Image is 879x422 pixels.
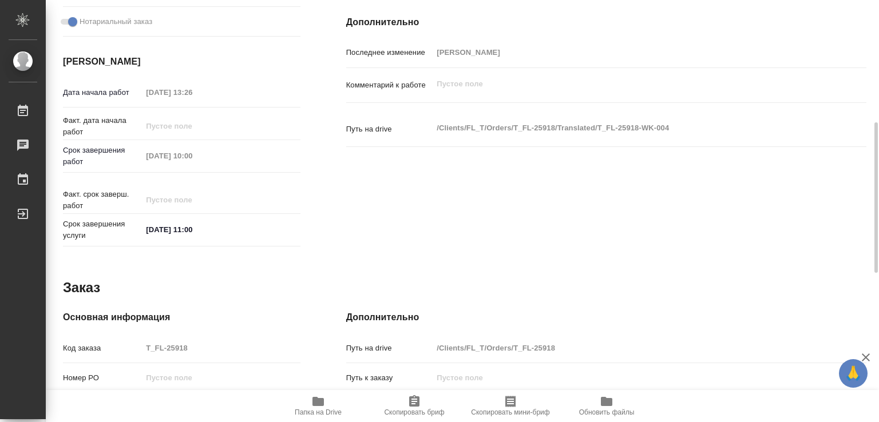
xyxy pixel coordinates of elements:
h4: Основная информация [63,310,300,324]
h4: Дополнительно [346,310,866,324]
input: ✎ Введи что-нибудь [142,221,242,238]
p: Последнее изменение [346,47,433,58]
span: Скопировать бриф [384,408,444,416]
p: Срок завершения услуги [63,218,142,241]
span: Скопировать мини-бриф [471,408,549,416]
button: Скопировать бриф [366,390,462,422]
p: Путь на drive [346,124,433,135]
span: Нотариальный заказ [80,16,152,27]
p: Факт. срок заверш. работ [63,189,142,212]
p: Путь на drive [346,343,433,354]
span: Папка на Drive [295,408,342,416]
p: Номер РО [63,372,142,384]
h2: Заказ [63,278,100,297]
input: Пустое поле [142,192,242,208]
p: Код заказа [63,343,142,354]
input: Пустое поле [433,369,823,386]
input: Пустое поле [142,148,242,164]
input: Пустое поле [142,84,242,101]
input: Пустое поле [142,369,300,386]
h4: [PERSON_NAME] [63,55,300,69]
span: Обновить файлы [579,408,635,416]
input: Пустое поле [433,44,823,61]
p: Дата начала работ [63,87,142,98]
button: Обновить файлы [559,390,655,422]
h4: Дополнительно [346,15,866,29]
button: Скопировать мини-бриф [462,390,559,422]
p: Комментарий к работе [346,79,433,91]
input: Пустое поле [142,340,300,356]
input: Пустое поле [142,118,242,134]
span: 🙏 [844,361,863,385]
p: Путь к заказу [346,372,433,384]
p: Срок завершения работ [63,145,142,168]
p: Факт. дата начала работ [63,115,142,138]
input: Пустое поле [433,340,823,356]
button: 🙏 [839,359,868,388]
textarea: /Clients/FL_T/Orders/T_FL-25918/Translated/T_FL-25918-WK-004 [433,118,823,138]
button: Папка на Drive [270,390,366,422]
